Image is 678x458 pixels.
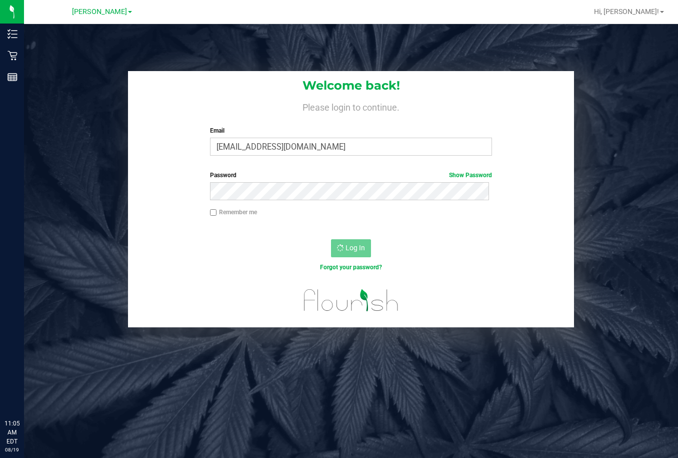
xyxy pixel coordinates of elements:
[331,239,371,257] button: Log In
[4,446,19,453] p: 08/19
[128,79,574,92] h1: Welcome back!
[320,264,382,271] a: Forgot your password?
[72,8,127,16] span: [PERSON_NAME]
[210,172,236,179] span: Password
[210,208,257,217] label: Remember me
[210,126,492,135] label: Email
[7,29,17,39] inline-svg: Inventory
[128,100,574,112] h4: Please login to continue.
[210,209,217,216] input: Remember me
[345,244,365,252] span: Log In
[7,72,17,82] inline-svg: Reports
[7,51,17,61] inline-svg: Retail
[295,282,407,318] img: flourish_logo.svg
[594,8,659,16] span: Hi, [PERSON_NAME]!
[449,172,492,179] a: Show Password
[4,419,19,446] p: 11:05 AM EDT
